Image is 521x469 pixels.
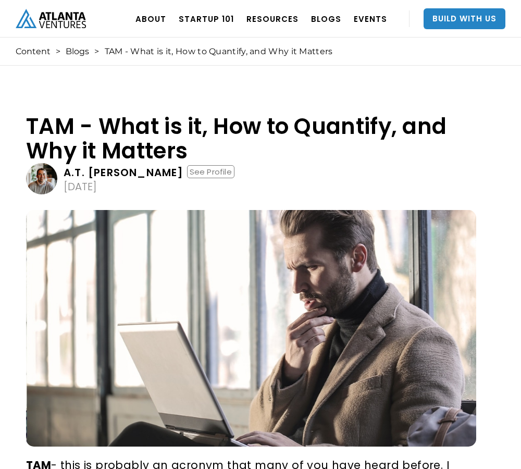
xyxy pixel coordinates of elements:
a: RESOURCES [246,4,299,33]
div: A.T. [PERSON_NAME] [64,167,184,178]
a: Build With Us [424,8,505,29]
a: BLOGS [311,4,341,33]
a: ABOUT [135,4,166,33]
div: [DATE] [64,181,97,192]
a: Content [16,46,51,57]
h1: TAM - What is it, How to Quantify, and Why it Matters [26,114,476,163]
div: > [94,46,99,57]
a: Startup 101 [179,4,234,33]
a: EVENTS [354,4,387,33]
div: > [56,46,60,57]
div: TAM - What is it, How to Quantify, and Why it Matters [105,46,333,57]
div: See Profile [187,165,234,178]
a: Blogs [66,46,89,57]
a: A.T. [PERSON_NAME]See Profile[DATE] [26,163,476,194]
